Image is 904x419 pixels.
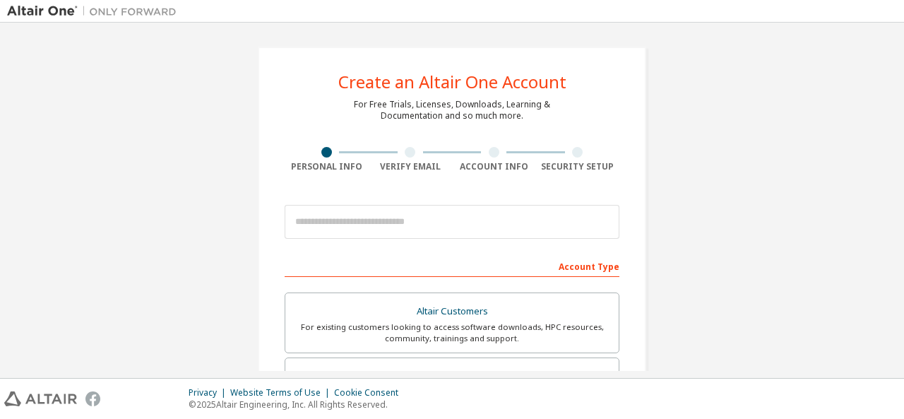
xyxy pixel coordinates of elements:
img: altair_logo.svg [4,391,77,406]
div: Students [294,367,610,386]
div: Account Info [452,161,536,172]
div: Create an Altair One Account [338,73,566,90]
div: Account Type [285,254,619,277]
img: Altair One [7,4,184,18]
div: Privacy [189,387,230,399]
div: For Free Trials, Licenses, Downloads, Learning & Documentation and so much more. [354,99,550,122]
img: facebook.svg [85,391,100,406]
div: Security Setup [536,161,620,172]
div: For existing customers looking to access software downloads, HPC resources, community, trainings ... [294,321,610,344]
div: Altair Customers [294,302,610,321]
p: © 2025 Altair Engineering, Inc. All Rights Reserved. [189,399,407,411]
div: Personal Info [285,161,369,172]
div: Cookie Consent [334,387,407,399]
div: Website Terms of Use [230,387,334,399]
div: Verify Email [369,161,453,172]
